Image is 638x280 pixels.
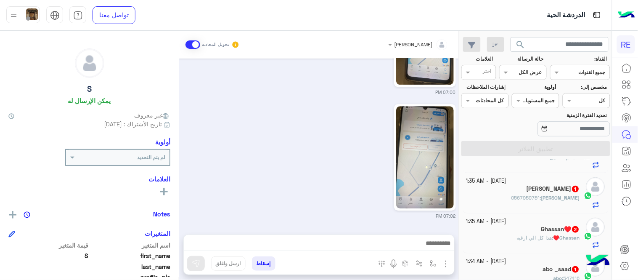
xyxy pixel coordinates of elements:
b: لم يتم التحديد [137,154,165,160]
img: tab [73,11,83,20]
img: defaultAdmin.png [586,218,605,237]
span: هذا كل الي ارغبه [517,235,552,241]
img: make a call [379,261,385,267]
button: select flow [426,256,440,270]
a: تواصل معنا [93,6,135,24]
img: send voice note [389,259,399,269]
p: الدردشة الحية [547,10,585,21]
h6: العلامات [8,175,170,183]
div: اختر [483,67,493,77]
span: [PERSON_NAME] [541,195,580,201]
img: hulul-logo.png [583,246,613,276]
small: [DATE] - 1:35 AM [466,177,507,185]
a: tab [69,6,86,24]
label: أولوية [513,83,556,91]
h5: S [87,84,92,94]
button: create order [399,256,413,270]
small: تحويل المحادثة [202,41,230,48]
b: : [552,235,580,241]
img: Logo [618,6,635,24]
span: اسم المتغير [90,241,171,250]
img: defaultAdmin.png [75,49,104,77]
button: تطبيق الفلاتر [461,141,610,156]
h6: أولوية [155,138,170,146]
label: إشارات الملاحظات [462,83,506,91]
span: [PERSON_NAME] [394,41,433,48]
span: 0567959751 [511,195,540,201]
b: : [540,195,580,201]
label: حالة الرسالة [500,55,544,63]
img: userImage [26,8,38,20]
h6: يمكن الإرسال له [68,97,111,104]
img: tab [592,10,602,20]
h5: Ghassan♥️ [541,226,580,233]
img: send attachment [441,259,451,269]
button: Trigger scenario [413,256,426,270]
img: notes [24,211,30,218]
small: 07:00 PM [436,89,456,96]
span: last_name [90,262,171,271]
small: [DATE] - 1:35 AM [466,218,507,226]
img: send message [192,259,200,268]
h6: Notes [153,210,170,218]
span: first_name [90,251,171,260]
img: tab [50,11,60,20]
span: 1 [572,186,579,192]
img: WhatsApp [584,192,593,200]
h5: الكثيري [527,185,580,192]
button: إسقاط [252,256,275,271]
img: profile [8,10,19,21]
img: WhatsApp [584,232,593,240]
img: 790409990451658.jpg [396,106,454,208]
img: create order [402,260,409,267]
span: 2 [572,226,579,233]
span: قيمة المتغير [8,241,89,250]
small: 07:02 PM [436,213,456,219]
span: 1 [572,266,579,273]
h5: abo _saad [543,266,580,273]
label: مخصص إلى: [564,83,607,91]
label: العلامات [462,55,493,63]
span: غير معروف [134,111,170,120]
span: تاريخ الأشتراك : [DATE] [104,120,162,128]
label: تحديد الفترة الزمنية [513,112,607,119]
img: add [9,211,16,219]
label: القناة: [551,55,607,63]
img: Trigger scenario [416,260,423,267]
button: ارسل واغلق [211,256,246,271]
span: S [8,251,89,260]
img: select flow [430,260,437,267]
img: defaultAdmin.png [586,177,605,196]
small: [DATE] - 1:34 AM [466,258,507,266]
button: search [511,37,531,55]
span: search [516,40,526,50]
h6: المتغيرات [145,229,170,237]
span: Ghassan♥️ [553,235,580,241]
div: RE [617,35,635,53]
